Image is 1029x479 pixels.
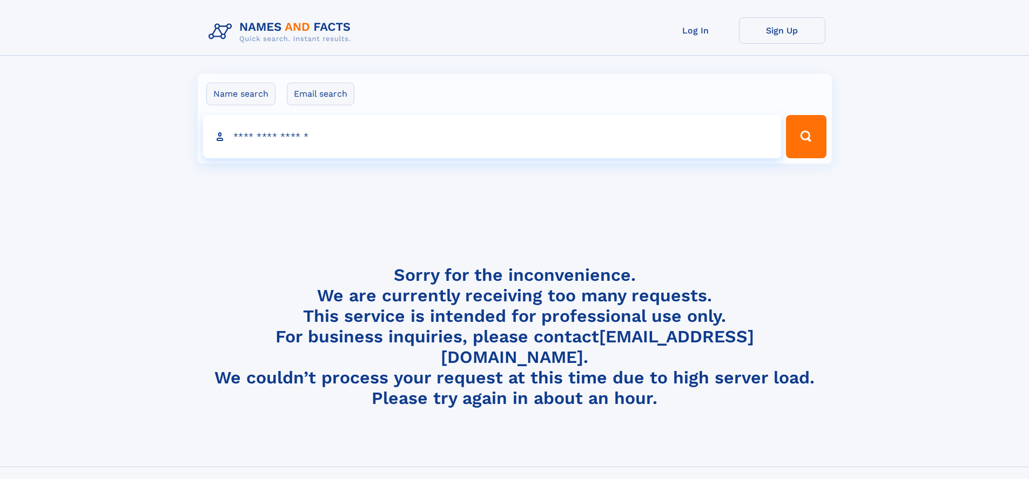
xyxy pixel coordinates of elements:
[206,83,275,105] label: Name search
[739,17,825,44] a: Sign Up
[204,17,360,46] img: Logo Names and Facts
[287,83,354,105] label: Email search
[204,265,825,409] h4: Sorry for the inconvenience. We are currently receiving too many requests. This service is intend...
[653,17,739,44] a: Log In
[441,326,754,367] a: [EMAIL_ADDRESS][DOMAIN_NAME]
[786,115,826,158] button: Search Button
[203,115,782,158] input: search input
